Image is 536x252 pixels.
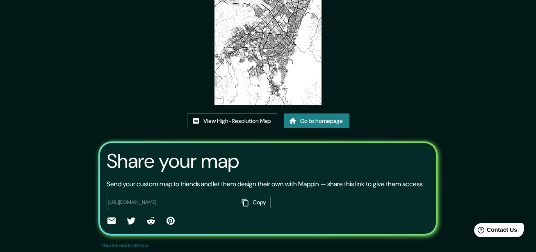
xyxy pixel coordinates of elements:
h3: Share your map [107,150,239,173]
a: View High-Resolution Map [187,113,277,129]
a: Go to homepage [284,113,349,129]
button: Copy [239,196,271,209]
p: Send your custom map to friends and let them design their own with Mappin — share this link to gi... [107,179,424,189]
iframe: Help widget launcher [463,220,527,243]
p: Maps link valid for 60 days. [102,242,149,248]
